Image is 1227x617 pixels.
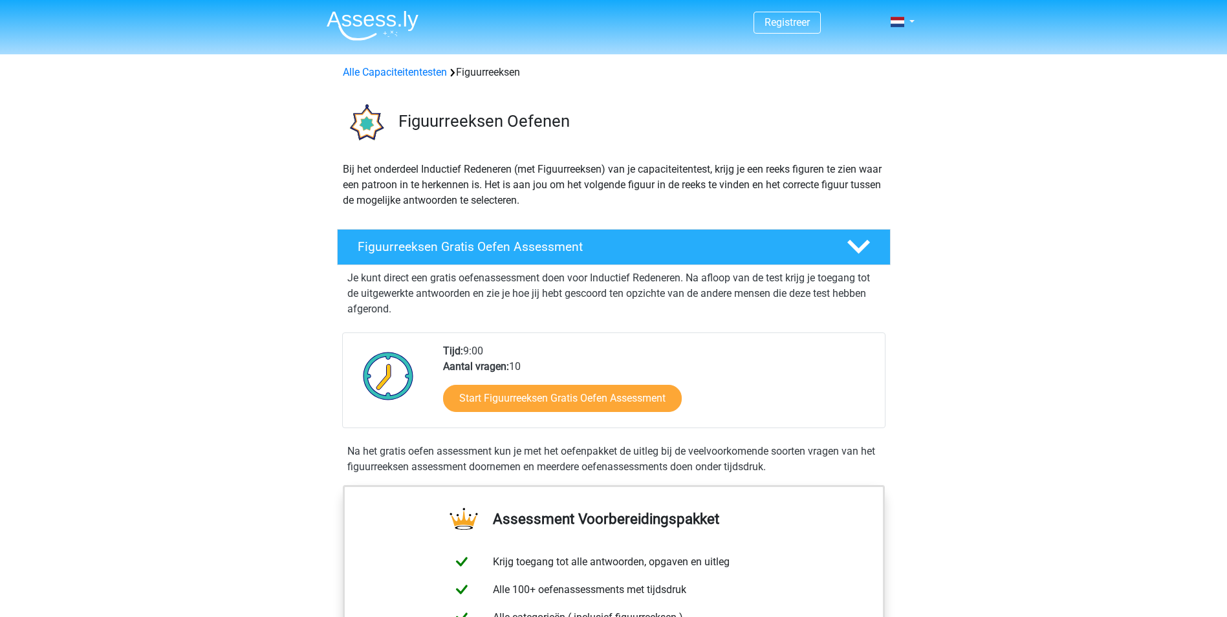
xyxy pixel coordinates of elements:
div: 9:00 10 [433,343,884,428]
b: Tijd: [443,345,463,357]
a: Registreer [765,16,810,28]
p: Je kunt direct een gratis oefenassessment doen voor Inductief Redeneren. Na afloop van de test kr... [347,270,880,317]
a: Alle Capaciteitentesten [343,66,447,78]
img: Assessly [327,10,418,41]
a: Start Figuurreeksen Gratis Oefen Assessment [443,385,682,412]
b: Aantal vragen: [443,360,509,373]
h4: Figuurreeksen Gratis Oefen Assessment [358,239,826,254]
a: Figuurreeksen Gratis Oefen Assessment [332,229,896,265]
h3: Figuurreeksen Oefenen [398,111,880,131]
div: Figuurreeksen [338,65,890,80]
div: Na het gratis oefen assessment kun je met het oefenpakket de uitleg bij de veelvoorkomende soorte... [342,444,885,475]
img: figuurreeksen [338,96,393,151]
img: Klok [356,343,421,408]
p: Bij het onderdeel Inductief Redeneren (met Figuurreeksen) van je capaciteitentest, krijg je een r... [343,162,885,208]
